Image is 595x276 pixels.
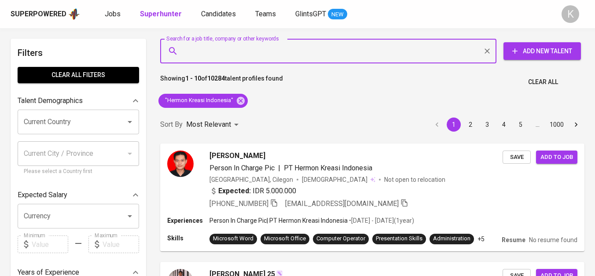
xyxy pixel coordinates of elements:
[530,120,544,129] div: …
[11,7,80,21] a: Superpoweredapp logo
[209,151,265,161] span: [PERSON_NAME]
[160,74,283,90] p: Showing of talent profiles found
[18,67,139,83] button: Clear All filters
[295,9,347,20] a: GlintsGPT NEW
[209,164,275,172] span: Person In Charge Pic
[507,152,526,162] span: Save
[124,210,136,222] button: Open
[160,119,183,130] p: Sort By
[160,144,584,251] a: [PERSON_NAME]Person In Charge Pic|PT Hermon Kreasi Indonesia[GEOGRAPHIC_DATA], Cilegon[DEMOGRAPHI...
[140,10,182,18] b: Superhunter
[284,164,372,172] span: PT Hermon Kreasi Indonesia
[209,186,296,196] div: IDR 5.000.000
[278,163,280,173] span: |
[32,236,68,253] input: Value
[158,94,248,108] div: "Hermon Kreasi Indonesia"
[124,116,136,128] button: Open
[18,96,83,106] p: Talent Demographics
[167,216,209,225] p: Experiences
[140,9,184,20] a: Superhunter
[218,186,251,196] b: Expected:
[207,75,225,82] b: 10284
[185,75,201,82] b: 1 - 10
[547,118,566,132] button: Go to page 1000
[447,118,461,132] button: page 1
[167,151,194,177] img: 5fff3f7d-d98d-4b86-97fb-df2a54140474.jpg
[525,74,562,90] button: Clear All
[209,175,293,184] div: [GEOGRAPHIC_DATA], Cilegon
[348,216,414,225] p: • [DATE] - [DATE] ( 1 year )
[213,235,253,243] div: Microsoft Word
[285,199,399,208] span: [EMAIL_ADDRESS][DOMAIN_NAME]
[384,175,445,184] p: Not open to relocation
[18,190,67,200] p: Expected Salary
[18,92,139,110] div: Talent Demographics
[477,235,485,243] p: +5
[158,96,239,105] span: "Hermon Kreasi Indonesia"
[295,10,326,18] span: GlintsGPT
[68,7,80,21] img: app logo
[429,118,584,132] nav: pagination navigation
[209,199,268,208] span: [PHONE_NUMBER]
[511,46,574,57] span: Add New Talent
[105,10,121,18] span: Jobs
[201,10,236,18] span: Candidates
[376,235,422,243] div: Presentation Skills
[502,236,525,244] p: Resume
[18,186,139,204] div: Expected Salary
[209,216,348,225] p: Person In Charge Pic | PT Hermon Kreasi Indonesia
[540,152,573,162] span: Add to job
[536,151,577,164] button: Add to job
[18,46,139,60] h6: Filters
[503,151,531,164] button: Save
[167,234,209,243] p: Skills
[433,235,470,243] div: Administration
[24,167,133,176] p: Please select a Country first
[186,119,231,130] p: Most Relevant
[529,236,577,244] p: No resume found
[103,236,139,253] input: Value
[562,5,579,23] div: K
[497,118,511,132] button: Go to page 4
[503,42,581,60] button: Add New Talent
[105,9,122,20] a: Jobs
[481,45,493,57] button: Clear
[569,118,583,132] button: Go to next page
[316,235,365,243] div: Computer Operator
[302,175,369,184] span: [DEMOGRAPHIC_DATA]
[255,10,276,18] span: Teams
[528,77,558,88] span: Clear All
[463,118,477,132] button: Go to page 2
[25,70,132,81] span: Clear All filters
[186,117,242,133] div: Most Relevant
[264,235,306,243] div: Microsoft Office
[11,9,66,19] div: Superpowered
[255,9,278,20] a: Teams
[480,118,494,132] button: Go to page 3
[514,118,528,132] button: Go to page 5
[328,10,347,19] span: NEW
[201,9,238,20] a: Candidates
